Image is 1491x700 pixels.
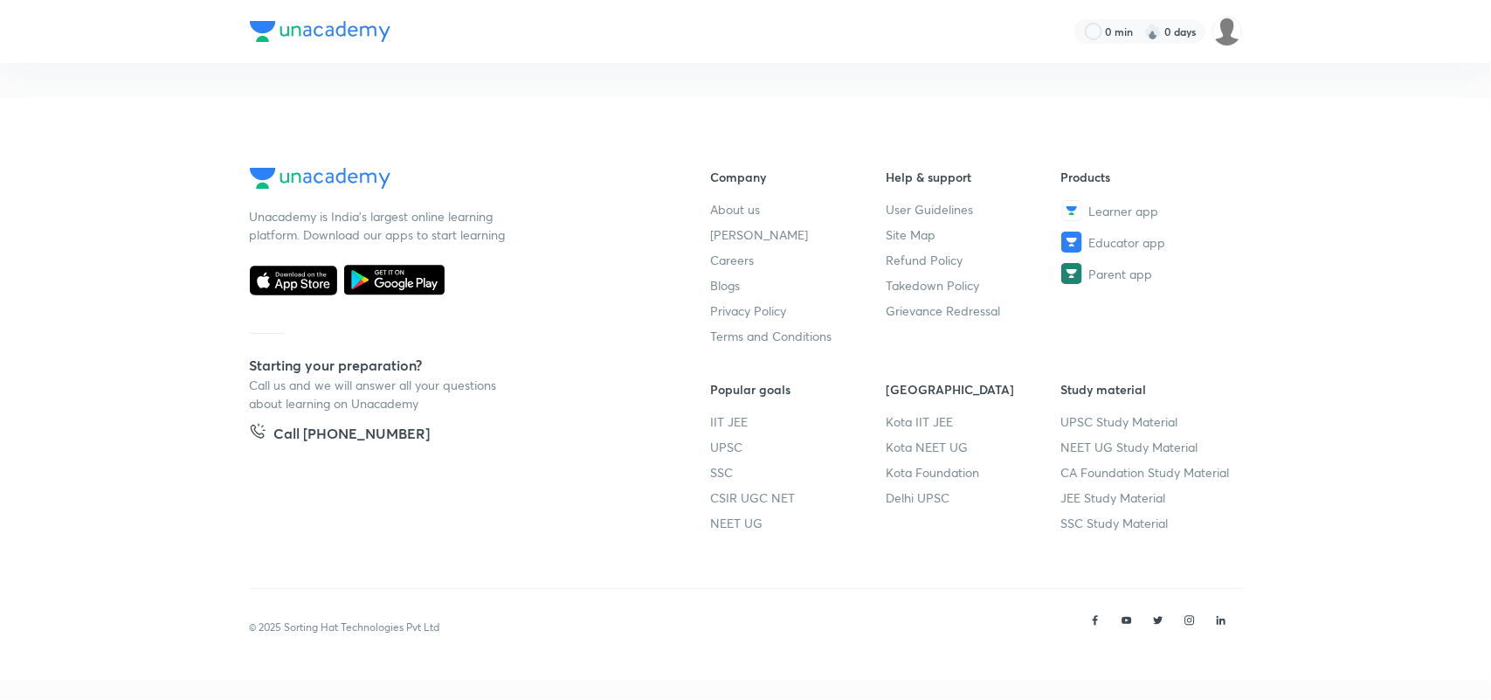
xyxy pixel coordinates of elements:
p: Call us and we will answer all your questions about learning on Unacademy [250,376,512,412]
a: IIT JEE [711,412,887,431]
img: streak [1144,23,1162,40]
a: User Guidelines [886,200,1061,218]
img: Learner app [1061,200,1082,221]
a: CSIR UGC NET [711,489,887,507]
a: UPSC [711,438,887,456]
a: NEET UG Study Material [1061,438,1237,456]
a: Delhi UPSC [886,489,1061,507]
a: UPSC Study Material [1061,412,1237,431]
h6: Products [1061,168,1237,186]
a: CA Foundation Study Material [1061,463,1237,482]
span: Learner app [1089,202,1159,220]
a: About us [711,200,887,218]
a: Takedown Policy [886,276,1061,295]
a: Call [PHONE_NUMBER] [250,423,431,447]
a: Privacy Policy [711,301,887,320]
a: JEE Study Material [1061,489,1237,507]
a: [PERSON_NAME] [711,225,887,244]
h6: Help & support [886,168,1061,186]
a: Learner app [1061,200,1237,221]
a: Kota IIT JEE [886,412,1061,431]
p: Unacademy is India’s largest online learning platform. Download our apps to start learning [250,207,512,244]
a: Company Logo [250,168,655,193]
a: Parent app [1061,263,1237,284]
h6: Popular goals [711,380,887,399]
img: Company Logo [250,168,390,189]
a: NEET UG [711,514,887,532]
a: Site Map [886,225,1061,244]
a: SSC [711,463,887,482]
img: Parent app [1061,263,1082,284]
a: Careers [711,251,887,269]
a: Blogs [711,276,887,295]
a: Grievance Redressal [886,301,1061,320]
img: Company Logo [250,21,390,42]
a: Kota Foundation [886,463,1061,482]
a: Kota NEET UG [886,438,1061,456]
a: SSC Study Material [1061,514,1237,532]
a: Educator app [1061,232,1237,253]
p: © 2025 Sorting Hat Technologies Pvt Ltd [250,620,440,635]
img: Educator app [1061,232,1082,253]
h6: Company [711,168,887,186]
h5: Starting your preparation? [250,355,655,376]
span: Careers [711,251,755,269]
a: Refund Policy [886,251,1061,269]
span: Educator app [1089,233,1166,252]
h5: Call [PHONE_NUMBER] [274,423,431,447]
img: Coolm [1212,17,1242,46]
a: Terms and Conditions [711,327,887,345]
span: Parent app [1089,265,1153,283]
h6: Study material [1061,380,1237,399]
h6: [GEOGRAPHIC_DATA] [886,380,1061,399]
